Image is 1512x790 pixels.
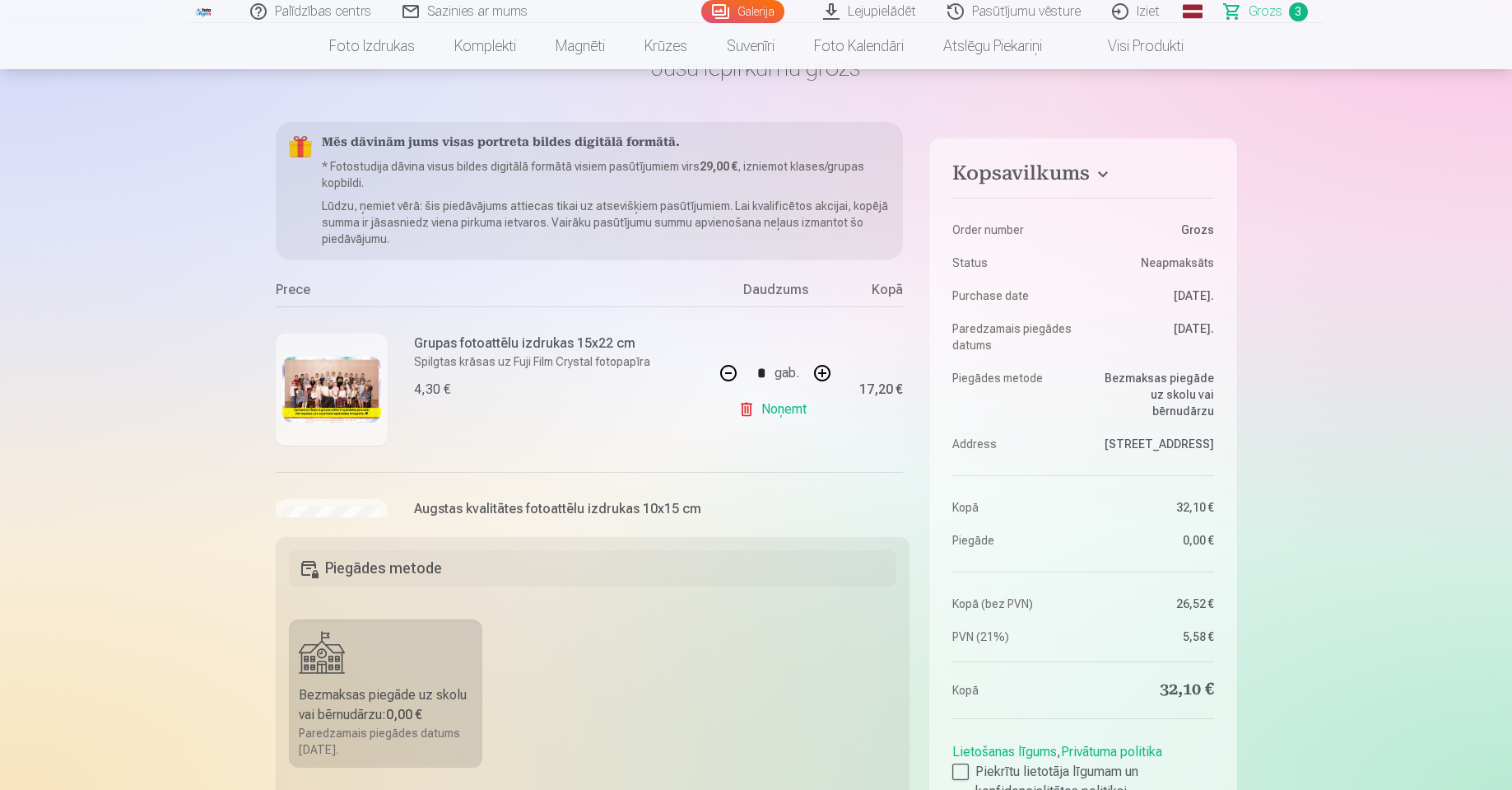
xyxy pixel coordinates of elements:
[536,23,625,69] a: Magnēti
[1091,679,1214,702] dd: 32,10 €
[1141,255,1214,271] span: Neapmaksāts
[952,436,1075,452] dt: Address
[859,385,903,395] div: 17,20 €
[289,550,897,587] h5: Piegādes metode
[1091,629,1214,645] dd: 5,58 €
[700,160,737,173] b: 29,00 €
[923,23,1062,69] a: Atslēgu piekariņi
[952,161,1213,191] button: Kopsavilkums
[299,725,473,758] div: Paredzamais piegādes datums [DATE].
[299,685,473,725] div: Bezmaksas piegāde uz skolu vai bērnudārzu :
[952,320,1075,353] dt: Paredzamais piegādes datums
[276,280,714,306] div: Prece
[414,380,450,400] div: 4,30 €
[386,707,422,722] b: 0,00 €
[738,393,813,426] a: Noņemt
[1062,23,1203,69] a: Visi produkti
[952,744,1057,760] a: Lietošanas līgums
[195,7,213,16] img: /fa1
[794,23,923,69] a: Foto kalendāri
[322,198,891,247] p: Lūdzu, ņemiet vērā: šis piedāvājums attiecas tikai uz atsevišķiem pasūtījumiem. Lai kvalificētos ...
[1091,436,1214,452] dd: [STREET_ADDRESS]
[1091,596,1214,612] dd: 26,52 €
[435,23,536,69] a: Komplekti
[1091,499,1214,516] dd: 32,10 €
[952,255,1075,271] dt: Status
[1091,320,1214,353] dd: [DATE].
[1249,2,1282,21] span: Grozs
[837,280,903,306] div: Kopā
[322,158,891,191] p: * Fotostudija dāvina visus bildes digitālā formātā visiem pasūtījumiem virs , izniemot klases/gru...
[952,499,1075,516] dt: Kopā
[414,334,650,353] h6: Grupas fotoattēlu izdrukas 15x22 cm
[1061,744,1162,760] a: Privātuma politika
[952,370,1075,419] dt: Piegādes metode
[322,135,891,152] h5: Mēs dāvinām jums visas portreta bildes digitālā formātā.
[952,287,1075,304] dt: Purchase date
[1091,532,1214,549] dd: 0,00 €
[952,532,1075,549] dt: Piegāde
[775,353,799,393] div: gab.
[952,596,1075,612] dt: Kopā (bez PVN)
[414,353,650,370] p: Spilgtas krāsas uz Fuji Film Crystal fotopapīra
[1289,2,1308,21] span: 3
[952,222,1075,238] dt: Order number
[1091,287,1214,304] dd: [DATE].
[309,23,435,69] a: Foto izdrukas
[952,629,1075,645] dt: PVN (21%)
[952,679,1075,702] dt: Kopā
[1091,370,1214,419] dd: Bezmaksas piegāde uz skolu vai bērnudārzu
[707,23,794,69] a: Suvenīri
[714,280,837,306] div: Daudzums
[1091,222,1214,238] dd: Grozs
[414,499,701,519] h6: Augstas kvalitātes fotoattēlu izdrukas 10x15 cm
[625,23,707,69] a: Krūzes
